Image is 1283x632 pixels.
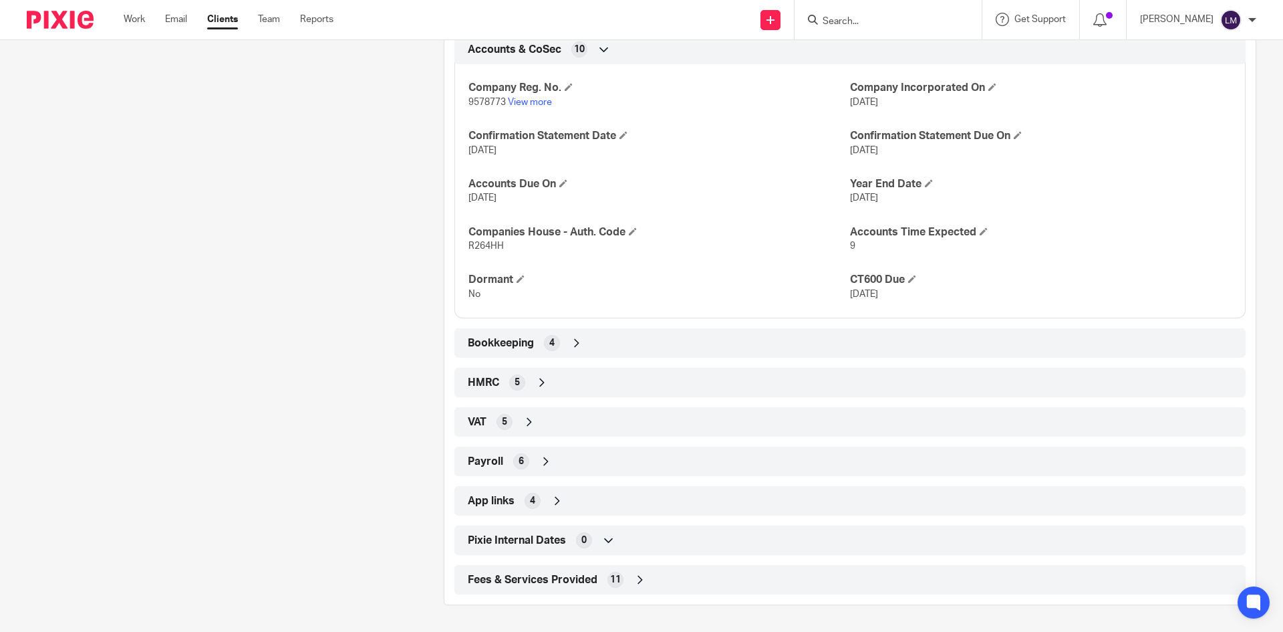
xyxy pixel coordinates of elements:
h4: Confirmation Statement Due On [850,129,1232,143]
span: [DATE] [468,146,496,155]
h4: CT600 Due [850,273,1232,287]
a: Work [124,13,145,26]
span: [DATE] [468,193,496,203]
span: [DATE] [850,193,878,203]
span: 5 [502,415,507,429]
span: 9578773 [468,98,506,107]
span: Payroll [468,455,503,469]
span: VAT [468,415,486,429]
span: 0 [581,534,587,547]
a: Email [165,13,187,26]
span: HMRC [468,376,499,390]
img: svg%3E [1220,9,1242,31]
span: 4 [530,494,535,508]
span: [DATE] [850,290,878,299]
p: [PERSON_NAME] [1140,13,1214,26]
h4: Company Reg. No. [468,81,850,95]
span: [DATE] [850,146,878,155]
span: App links [468,494,515,508]
span: No [468,290,480,299]
a: Reports [300,13,333,26]
h4: Accounts Due On [468,177,850,191]
h4: Year End Date [850,177,1232,191]
h4: Dormant [468,273,850,287]
span: Get Support [1014,15,1066,24]
h4: Accounts Time Expected [850,225,1232,239]
h4: Company Incorporated On [850,81,1232,95]
input: Search [821,16,942,28]
span: 11 [610,573,621,587]
span: 6 [519,455,524,468]
a: View more [508,98,552,107]
span: [DATE] [850,98,878,107]
span: R264HH [468,241,504,251]
span: 10 [574,43,585,56]
a: Team [258,13,280,26]
span: 5 [515,376,520,389]
span: 9 [850,241,855,251]
span: Pixie Internal Dates [468,534,566,548]
span: Fees & Services Provided [468,573,597,587]
img: Pixie [27,11,94,29]
span: Accounts & CoSec [468,43,561,57]
h4: Companies House - Auth. Code [468,225,850,239]
span: 4 [549,336,555,350]
span: Bookkeeping [468,336,534,350]
h4: Confirmation Statement Date [468,129,850,143]
a: Clients [207,13,238,26]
